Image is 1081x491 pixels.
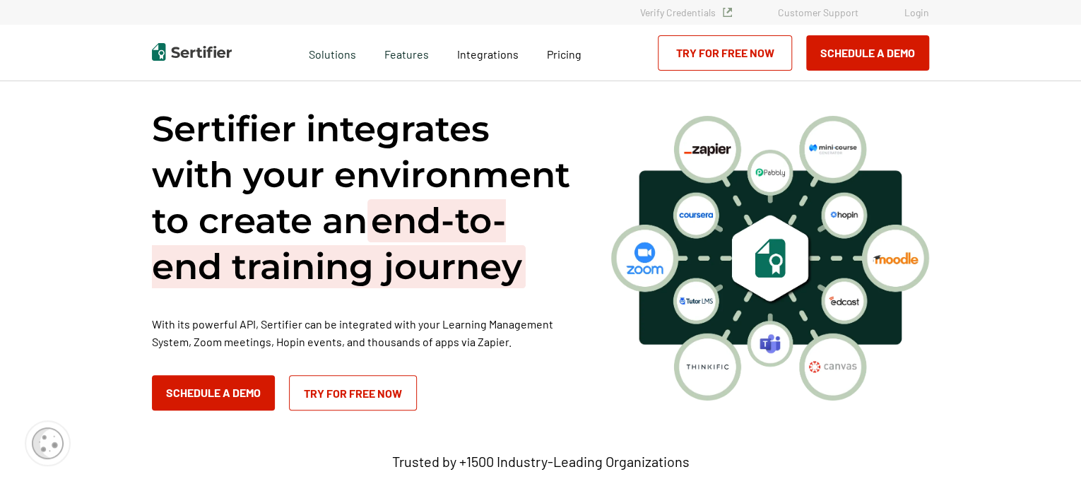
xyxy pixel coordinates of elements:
span: Integrations [457,47,519,61]
p: With its powerful API, Sertifier can be integrated with your Learning Management System, Zoom mee... [152,315,576,350]
a: Try for Free Now [289,375,417,410]
a: Verify Credentials [640,6,732,18]
a: Integrations [457,44,519,61]
iframe: Chat Widget [1010,423,1081,491]
img: Sertifier | Digital Credentialing Platform [152,43,232,61]
p: Trusted by +1500 Industry-Leading Organizations [391,453,689,471]
img: Verified [723,8,732,17]
span: Features [384,44,429,61]
img: Cookie Popup Icon [32,427,64,459]
span: Solutions [309,44,356,61]
span: Pricing [547,47,581,61]
img: integrations hero [611,116,929,400]
button: Schedule a Demo [152,375,275,410]
a: Pricing [547,44,581,61]
a: Login [904,6,929,18]
h1: Sertifier integrates with your environment to create an [152,106,576,290]
a: Customer Support [778,6,858,18]
button: Schedule a Demo [806,35,929,71]
a: Try for Free Now [658,35,792,71]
